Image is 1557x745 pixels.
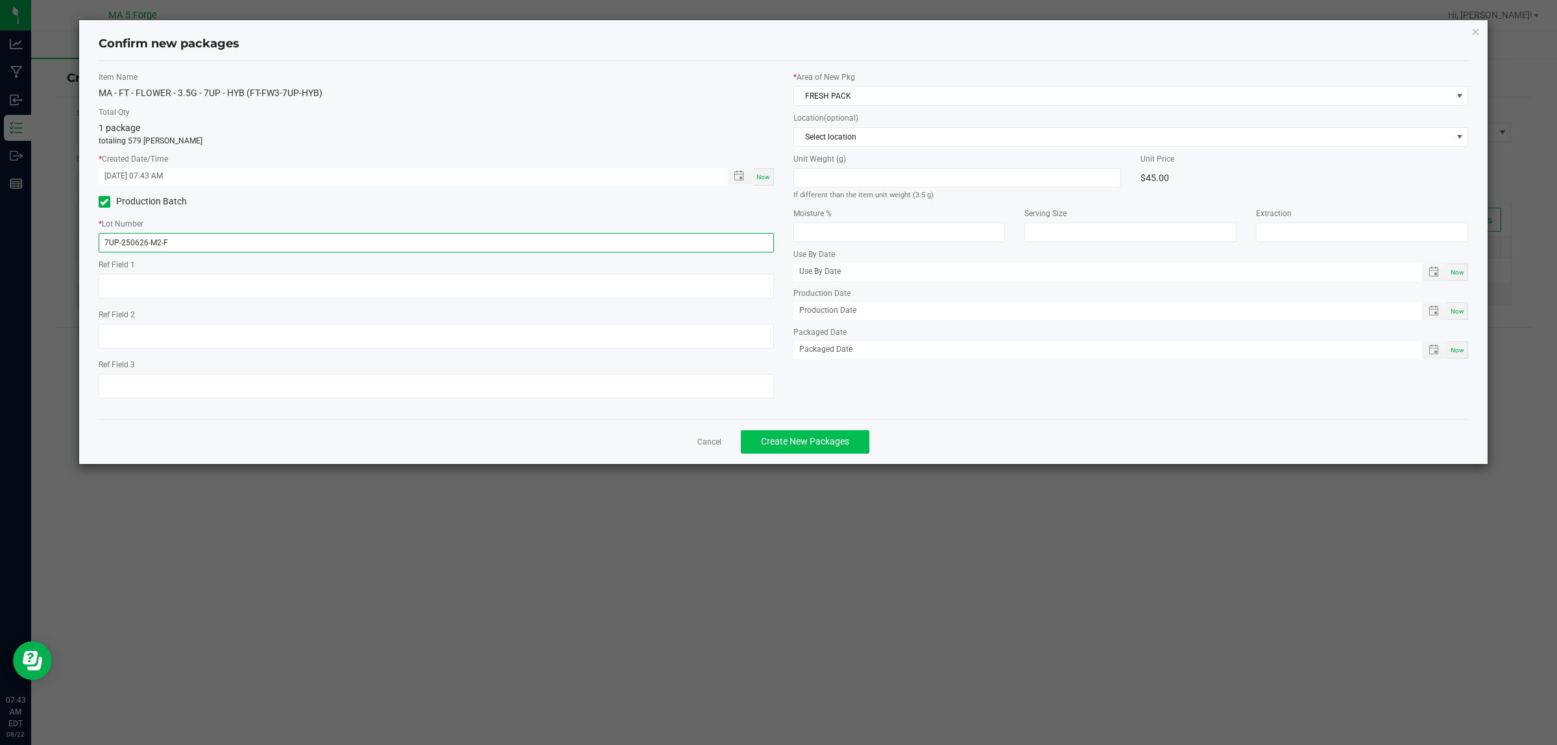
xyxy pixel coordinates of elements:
small: If different than the item unit weight (3.5 g) [793,191,934,199]
span: NO DATA FOUND [793,127,1469,147]
label: Total Qty [99,106,774,118]
label: Ref Field 2 [99,309,774,321]
span: Now [1451,269,1464,276]
button: Create New Packages [741,430,869,454]
label: Production Date [793,287,1469,299]
span: 1 package [99,123,140,133]
span: Create New Packages [761,436,849,446]
label: Packaged Date [793,326,1469,338]
span: (optional) [824,114,858,123]
span: FRESH PACK [794,87,1452,105]
div: MA - FT - FLOWER - 3.5G - 7UP - HYB (FT-FW3-7UP-HYB) [99,86,774,100]
label: Lot Number [99,218,774,230]
label: Item Name [99,71,774,83]
label: Unit Price [1141,153,1468,165]
span: Select location [794,128,1452,146]
label: Ref Field 3 [99,359,774,371]
label: Location [793,112,1469,124]
span: Now [1451,347,1464,354]
span: Now [1451,308,1464,315]
a: Cancel [697,437,721,448]
input: Use By Date [793,263,1409,280]
label: Use By Date [793,249,1469,260]
div: $45.00 [1141,168,1468,188]
label: Serving Size [1024,208,1237,219]
iframe: Resource center [13,641,52,680]
label: Created Date/Time [99,153,774,165]
input: Production Date [793,302,1409,319]
label: Production Batch [99,195,426,208]
span: Toggle popup [1422,302,1447,320]
p: totaling 579 [PERSON_NAME] [99,135,774,147]
h4: Confirm new packages [99,36,1469,53]
input: Created Datetime [99,168,714,184]
label: Area of New Pkg [793,71,1469,83]
label: Ref Field 1 [99,259,774,271]
span: Toggle popup [1422,263,1447,281]
input: Packaged Date [793,341,1409,358]
span: Toggle popup [1422,341,1447,359]
label: Unit Weight (g) [793,153,1121,165]
label: Extraction [1256,208,1468,219]
span: Toggle popup [728,168,753,184]
label: Moisture % [793,208,1006,219]
span: Now [756,173,770,180]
